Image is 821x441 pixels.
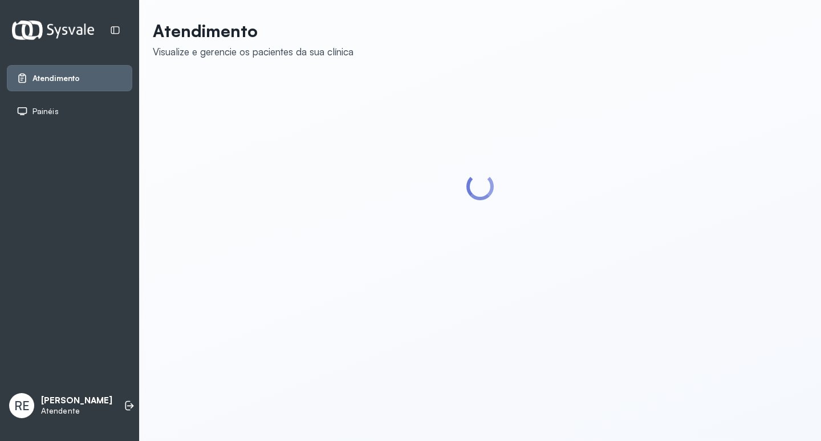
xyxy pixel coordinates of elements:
span: Atendimento [32,74,80,83]
span: Painéis [32,107,59,116]
a: Atendimento [17,72,123,84]
img: Logotipo do estabelecimento [12,21,94,39]
p: Atendente [41,406,112,416]
div: Visualize e gerencie os pacientes da sua clínica [153,46,353,58]
p: Atendimento [153,21,353,41]
p: [PERSON_NAME] [41,395,112,406]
